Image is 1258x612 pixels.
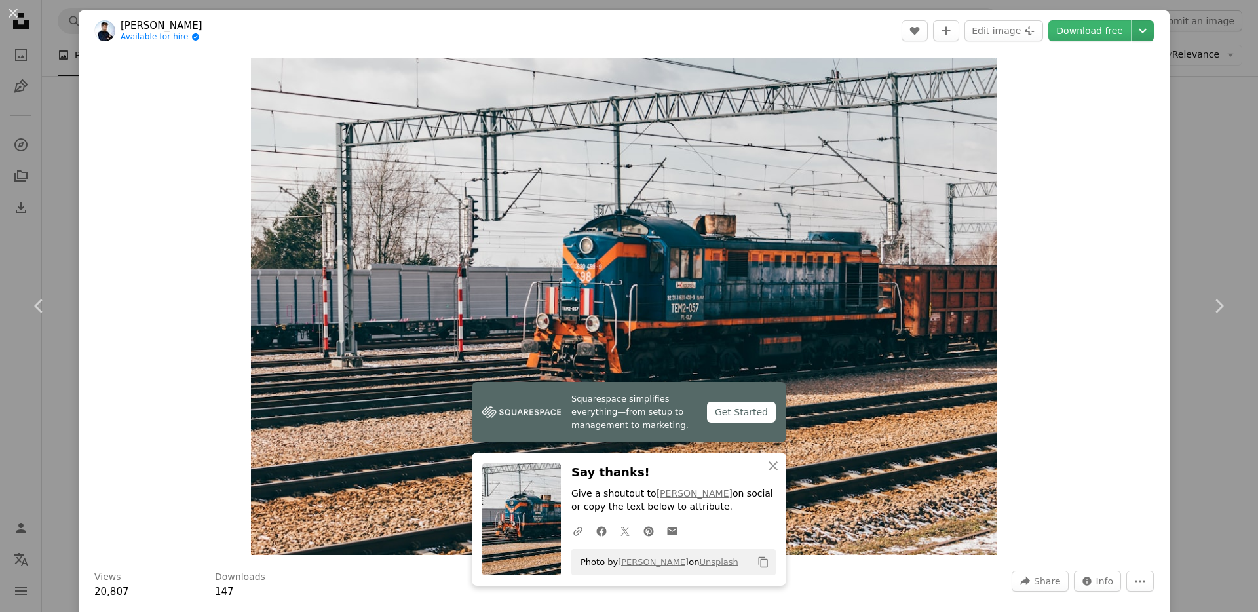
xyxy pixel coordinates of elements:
[251,58,997,555] button: Zoom in on this image
[121,32,202,43] a: Available for hire
[472,382,786,442] a: Squarespace simplifies everything—from setup to management to marketing.Get Started
[574,552,738,573] span: Photo by on
[121,19,202,32] a: [PERSON_NAME]
[590,518,613,544] a: Share on Facebook
[571,463,776,482] h3: Say thanks!
[94,571,121,584] h3: Views
[902,20,928,41] button: Like
[215,571,265,584] h3: Downloads
[1034,571,1060,591] span: Share
[1132,20,1154,41] button: Choose download size
[657,488,733,499] a: [PERSON_NAME]
[613,518,637,544] a: Share on Twitter
[660,518,684,544] a: Share over email
[964,20,1043,41] button: Edit image
[699,557,738,567] a: Unsplash
[215,586,234,598] span: 147
[94,20,115,41] img: Go to Jakub Pabis's profile
[94,586,129,598] span: 20,807
[571,488,776,514] p: Give a shoutout to on social or copy the text below to attribute.
[571,392,696,432] span: Squarespace simplifies everything—from setup to management to marketing.
[933,20,959,41] button: Add to Collection
[1096,571,1114,591] span: Info
[251,58,997,555] img: a train engine carrying carts down a track
[618,557,689,567] a: [PERSON_NAME]
[1012,571,1068,592] button: Share this image
[1126,571,1154,592] button: More Actions
[1179,243,1258,369] a: Next
[1048,20,1131,41] a: Download free
[482,402,561,422] img: file-1747939142011-51e5cc87e3c9
[1074,571,1122,592] button: Stats about this image
[752,551,774,573] button: Copy to clipboard
[707,402,776,423] div: Get Started
[637,518,660,544] a: Share on Pinterest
